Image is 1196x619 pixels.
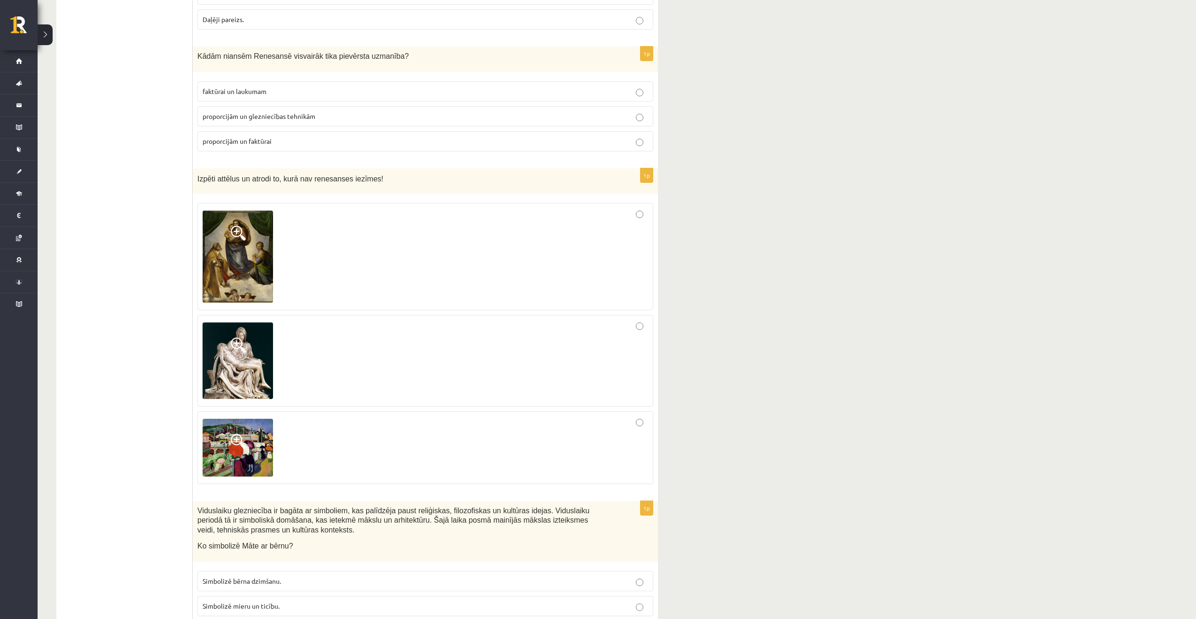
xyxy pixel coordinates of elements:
span: Ko simbolizē Māte ar bērnu? [197,542,293,550]
span: proporcijām un glezniecības tehnikām [203,112,315,120]
img: 2.png [203,322,273,399]
input: Simbolizē bērna dzimšanu. [636,579,643,586]
p: 1p [640,501,653,516]
img: 1.png [203,211,273,302]
input: proporcijām un faktūrai [636,139,643,146]
p: 1p [640,46,653,61]
a: Rīgas 1. Tālmācības vidusskola [10,16,38,40]
input: proporcijām un glezniecības tehnikām [636,114,643,121]
span: Daļēji pareizs. [203,15,244,24]
span: Simbolizē mieru un ticību. [203,602,280,610]
span: proporcijām un faktūrai [203,137,272,145]
input: faktūrai un laukumam [636,89,643,96]
input: Daļēji pareizs. [636,17,643,24]
span: Viduslaiku glezniecība ir bagāta ar simboliem, kas palīdzēja paust reliģiskas, filozofiskas un ku... [197,507,590,534]
span: faktūrai un laukumam [203,87,266,95]
span: Kādām niansēm Renesansē visvairāk tika pievērsta uzmanība? [197,52,409,60]
span: Simbolizē bērna dzimšanu. [203,577,281,585]
input: Simbolizē mieru un ticību. [636,603,643,611]
span: Izpēti attēlus un atrodi to, kurā nav renesanses iezīmes! [197,175,383,183]
img: 3.png [203,419,273,477]
p: 1p [640,168,653,183]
